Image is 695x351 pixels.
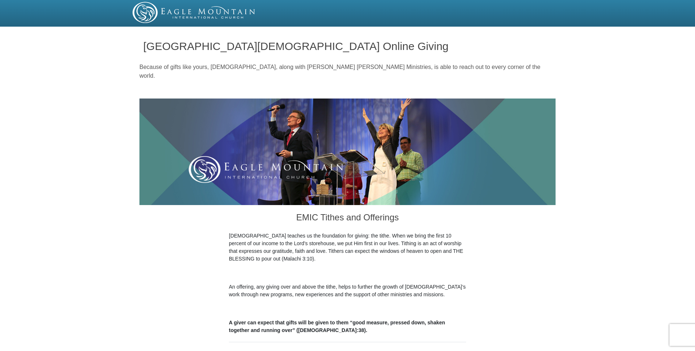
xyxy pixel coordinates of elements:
[229,232,466,263] p: [DEMOGRAPHIC_DATA] teaches us the foundation for giving: the tithe. When we bring the first 10 pe...
[139,63,556,80] p: Because of gifts like yours, [DEMOGRAPHIC_DATA], along with [PERSON_NAME] [PERSON_NAME] Ministrie...
[229,205,466,232] h3: EMIC Tithes and Offerings
[229,320,445,333] b: A giver can expect that gifts will be given to them “good measure, pressed down, shaken together ...
[133,2,256,23] img: EMIC
[229,283,466,298] p: An offering, any giving over and above the tithe, helps to further the growth of [DEMOGRAPHIC_DAT...
[143,40,552,52] h1: [GEOGRAPHIC_DATA][DEMOGRAPHIC_DATA] Online Giving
